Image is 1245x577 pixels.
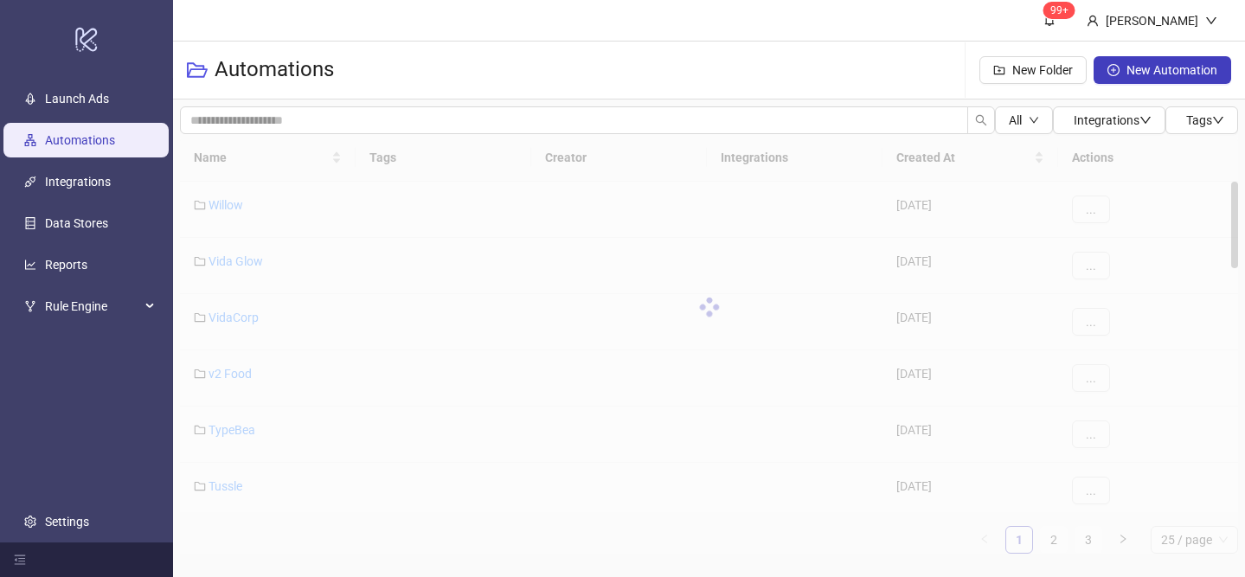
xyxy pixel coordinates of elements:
span: down [1029,115,1039,125]
a: Reports [45,258,87,272]
a: Launch Ads [45,92,109,106]
span: menu-fold [14,554,26,566]
button: New Folder [979,56,1087,84]
button: Tagsdown [1165,106,1238,134]
span: bell [1043,14,1056,26]
span: folder-open [187,60,208,80]
span: Rule Engine [45,289,140,324]
span: folder-add [993,64,1005,76]
span: user [1087,15,1099,27]
span: plus-circle [1107,64,1120,76]
span: search [975,114,987,126]
span: Tags [1186,113,1224,127]
h3: Automations [215,56,334,84]
button: Integrationsdown [1053,106,1165,134]
span: New Automation [1126,63,1217,77]
span: All [1009,113,1022,127]
sup: 1558 [1043,2,1075,19]
button: Alldown [995,106,1053,134]
span: Integrations [1074,113,1152,127]
a: Integrations [45,175,111,189]
span: down [1205,15,1217,27]
span: fork [24,300,36,312]
a: Data Stores [45,216,108,230]
button: New Automation [1094,56,1231,84]
a: Settings [45,515,89,529]
span: down [1212,114,1224,126]
span: New Folder [1012,63,1073,77]
span: down [1139,114,1152,126]
div: [PERSON_NAME] [1099,11,1205,30]
a: Automations [45,133,115,147]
